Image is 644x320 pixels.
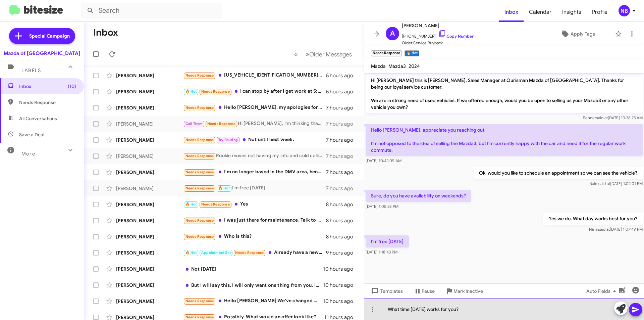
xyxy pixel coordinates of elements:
[402,40,474,46] span: Older Service Buyback
[371,63,386,69] span: Mazda
[116,185,183,192] div: [PERSON_NAME]
[366,158,401,163] span: [DATE] 10:42:09 AM
[366,204,398,209] span: [DATE] 1:05:28 PM
[366,235,409,247] p: I'm free [DATE]
[366,249,397,255] span: [DATE] 1:18:43 PM
[185,138,214,142] span: Needs Response
[116,153,183,159] div: [PERSON_NAME]
[183,104,326,111] div: Hello [PERSON_NAME], my apologies for the delay in responding. I'm not in the market for a new ca...
[9,28,75,44] a: Special Campaign
[440,285,488,297] button: Mark Inactive
[290,47,356,61] nav: Page navigation example
[388,63,406,69] span: Mazda3
[596,115,608,120] span: said at
[185,186,214,190] span: Needs Response
[183,168,326,176] div: I'm no longer based in the DMV area, hence the other constituents. Just off the top of your head ...
[185,73,214,78] span: Needs Response
[405,50,419,56] small: 🔥 Hot
[183,282,323,288] div: But I will say this. I will only want one thing from you. If I pick a car from your inventory I w...
[402,21,474,30] span: [PERSON_NAME]
[218,186,230,190] span: 🔥 Hot
[326,169,359,176] div: 7 hours ago
[183,249,326,257] div: Already have a new vehicle. Thanks .
[21,151,35,157] span: More
[185,170,214,174] span: Needs Response
[326,121,359,127] div: 7 hours ago
[116,137,183,143] div: [PERSON_NAME]
[185,315,214,319] span: Needs Response
[323,266,359,272] div: 10 hours ago
[183,297,323,305] div: Hello [PERSON_NAME] We've changed our mind and are not going to buy it this time
[116,201,183,208] div: [PERSON_NAME]
[185,218,214,223] span: Needs Response
[185,234,214,239] span: Needs Response
[453,285,483,297] span: Mark Inactive
[116,72,183,79] div: [PERSON_NAME]
[201,89,230,94] span: Needs Response
[116,233,183,240] div: [PERSON_NAME]
[185,250,197,255] span: 🔥 Hot
[116,169,183,176] div: [PERSON_NAME]
[543,28,612,40] button: Apply Tags
[326,233,359,240] div: 8 hours ago
[326,72,359,79] div: 5 hours ago
[68,83,76,90] span: (10)
[183,200,326,208] div: Yes
[309,51,352,58] span: Older Messages
[294,50,298,58] span: «
[402,30,474,40] span: [PHONE_NUMBER]
[21,67,41,74] span: Labels
[116,88,183,95] div: [PERSON_NAME]
[116,282,183,288] div: [PERSON_NAME]
[409,63,420,69] span: 2024
[326,249,359,256] div: 9 hours ago
[183,266,323,272] div: Not [DATE]
[326,137,359,143] div: 7 hours ago
[366,190,471,202] p: Sure, do you have availability on weekends?
[613,5,637,16] button: NB
[364,299,644,320] div: What time [DATE] works for you?
[587,2,613,22] a: Profile
[583,115,643,120] span: Sender [DATE] 10:36:23 AM
[589,181,643,186] span: Naim [DATE] 1:02:01 PM
[201,202,230,207] span: Needs Response
[183,120,326,128] div: Hi [PERSON_NAME], I'm thinking that I may stop by in a little while just to see what you have and...
[524,2,557,22] a: Calendar
[323,282,359,288] div: 10 hours ago
[183,88,326,95] div: I can stop by after I get work at 5:00 pm.
[598,227,610,232] span: said at
[183,217,326,224] div: I was just there for maintenance. Talk to the mechanic.
[326,153,359,159] div: 7 hours ago
[185,122,203,126] span: Call Them
[589,227,643,232] span: Naim [DATE] 1:07:49 PM
[326,88,359,95] div: 5 hours ago
[326,185,359,192] div: 7 hours ago
[326,201,359,208] div: 8 hours ago
[116,249,183,256] div: [PERSON_NAME]
[4,50,80,57] div: Mazda of [GEOGRAPHIC_DATA]
[185,202,197,207] span: 🔥 Hot
[185,299,214,303] span: Needs Response
[366,124,643,156] p: Hello [PERSON_NAME], appreciate you reaching out. I'm not opposed to the idea of selling the Mazd...
[543,213,643,225] p: Yes we do, What day works best for you?
[218,138,238,142] span: Try Pausing
[183,152,326,160] div: Rookie moves not having my info and cold calling.
[81,3,222,19] input: Search
[371,50,402,56] small: Needs Response
[19,83,76,90] span: Inbox
[19,115,57,122] span: All Conversations
[499,2,524,22] a: Inbox
[185,89,197,94] span: 🔥 Hot
[302,47,356,61] button: Next
[185,154,214,158] span: Needs Response
[619,5,630,16] div: NB
[183,233,326,240] div: Who is this?
[557,2,587,22] a: Insights
[19,99,76,106] span: Needs Response
[93,27,118,38] h1: Inbox
[326,104,359,111] div: 7 hours ago
[438,34,474,39] a: Copy Number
